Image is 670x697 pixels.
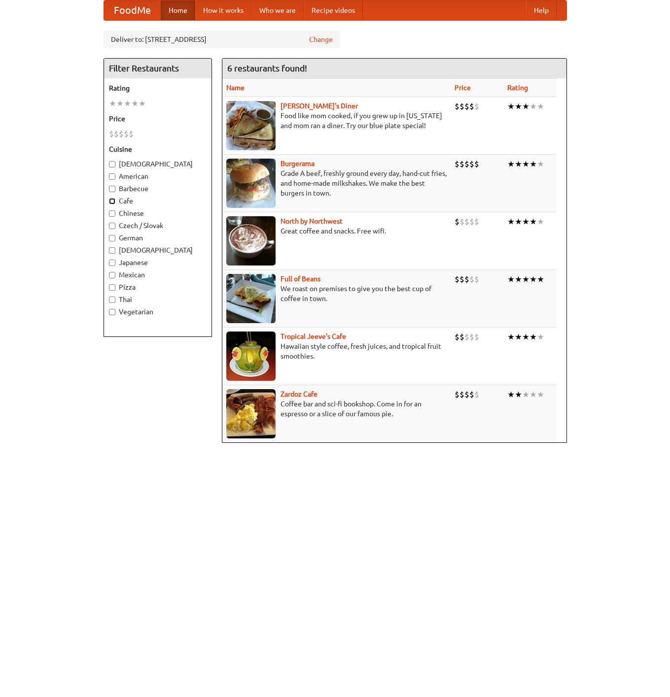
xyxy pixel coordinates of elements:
[522,159,529,169] li: ★
[109,223,115,229] input: Czech / Slovak
[507,274,515,285] li: ★
[507,101,515,112] li: ★
[515,159,522,169] li: ★
[526,0,557,20] a: Help
[109,221,207,231] label: Czech / Slovak
[109,208,207,218] label: Chinese
[109,159,207,169] label: [DEMOGRAPHIC_DATA]
[455,101,459,112] li: $
[226,332,276,381] img: jeeves.jpg
[537,159,544,169] li: ★
[529,389,537,400] li: ★
[464,159,469,169] li: $
[507,159,515,169] li: ★
[109,270,207,280] label: Mexican
[281,275,320,283] b: Full of Beans
[469,101,474,112] li: $
[455,84,471,92] a: Price
[455,216,459,227] li: $
[109,247,115,254] input: [DEMOGRAPHIC_DATA]
[109,282,207,292] label: Pizza
[304,0,363,20] a: Recipe videos
[474,159,479,169] li: $
[455,159,459,169] li: $
[251,0,304,20] a: Who we are
[281,390,317,398] a: Zardoz Cafe
[226,284,447,303] p: We roast on premises to give you the best cup of coffee in town.
[109,114,207,124] h5: Price
[129,129,134,139] li: $
[309,34,333,44] a: Change
[537,101,544,112] li: ★
[529,274,537,285] li: ★
[464,274,469,285] li: $
[226,111,447,131] p: Food like mom cooked, if you grew up in [US_STATE] and mom ran a diner. Try our blue plate special!
[119,129,124,139] li: $
[281,332,346,340] a: Tropical Jeeve's Cafe
[109,144,207,154] h5: Cuisine
[109,295,207,304] label: Thai
[459,332,464,342] li: $
[522,389,529,400] li: ★
[507,332,515,342] li: ★
[459,389,464,400] li: $
[529,216,537,227] li: ★
[529,332,537,342] li: ★
[227,64,307,73] ng-pluralize: 6 restaurants found!
[109,198,115,204] input: Cafe
[226,389,276,438] img: zardoz.jpg
[522,332,529,342] li: ★
[226,216,276,266] img: north.jpg
[109,272,115,278] input: Mexican
[281,217,343,225] a: North by Northwest
[109,184,207,194] label: Barbecue
[515,274,522,285] li: ★
[124,98,131,109] li: ★
[139,98,146,109] li: ★
[469,159,474,169] li: $
[537,216,544,227] li: ★
[124,129,129,139] li: $
[459,159,464,169] li: $
[537,274,544,285] li: ★
[474,274,479,285] li: $
[455,274,459,285] li: $
[109,297,115,303] input: Thai
[464,216,469,227] li: $
[515,332,522,342] li: ★
[464,332,469,342] li: $
[507,389,515,400] li: ★
[455,332,459,342] li: $
[469,274,474,285] li: $
[522,216,529,227] li: ★
[469,216,474,227] li: $
[537,389,544,400] li: ★
[529,101,537,112] li: ★
[474,101,479,112] li: $
[455,389,459,400] li: $
[109,307,207,317] label: Vegetarian
[104,31,340,48] div: Deliver to: [STREET_ADDRESS]
[109,129,114,139] li: $
[281,160,315,167] a: Burgerama
[459,274,464,285] li: $
[459,101,464,112] li: $
[109,245,207,255] label: [DEMOGRAPHIC_DATA]
[226,159,276,208] img: burgerama.jpg
[507,84,528,92] a: Rating
[109,235,115,241] input: German
[114,129,119,139] li: $
[195,0,251,20] a: How it works
[109,284,115,291] input: Pizza
[109,173,115,180] input: American
[226,399,447,419] p: Coffee bar and sci-fi bookshop. Come in for an espresso or a slice of our famous pie.
[131,98,139,109] li: ★
[515,216,522,227] li: ★
[109,260,115,266] input: Japanese
[109,83,207,93] h5: Rating
[281,102,358,110] b: [PERSON_NAME]'s Diner
[522,274,529,285] li: ★
[522,101,529,112] li: ★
